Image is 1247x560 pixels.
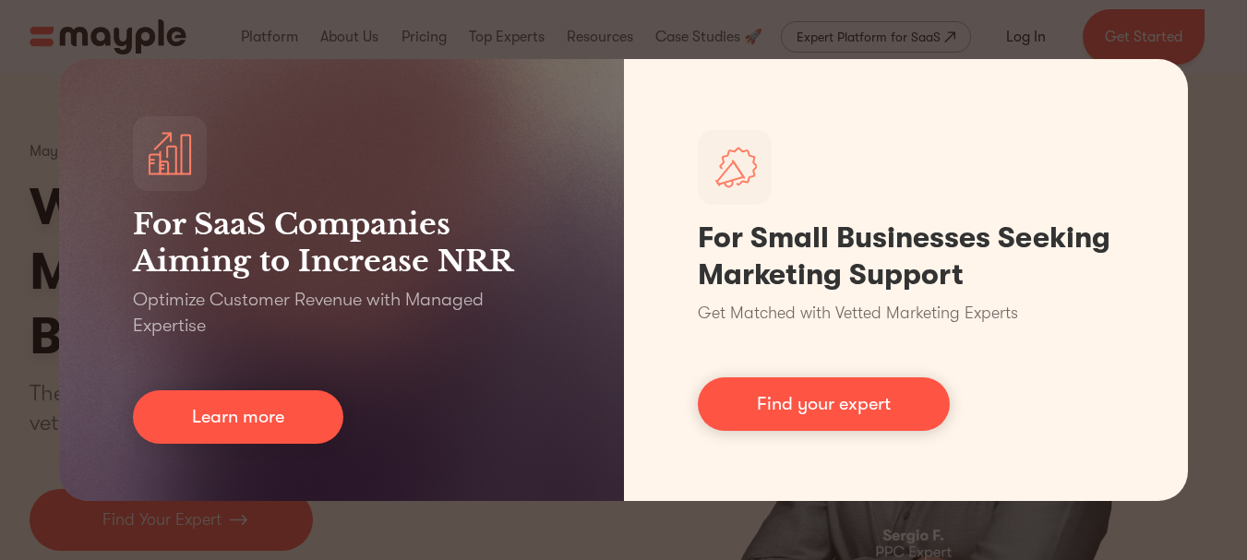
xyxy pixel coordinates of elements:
[698,377,950,431] a: Find your expert
[133,287,550,339] p: Optimize Customer Revenue with Managed Expertise
[698,220,1115,293] h1: For Small Businesses Seeking Marketing Support
[133,206,550,280] h3: For SaaS Companies Aiming to Increase NRR
[698,301,1018,326] p: Get Matched with Vetted Marketing Experts
[133,390,343,444] a: Learn more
